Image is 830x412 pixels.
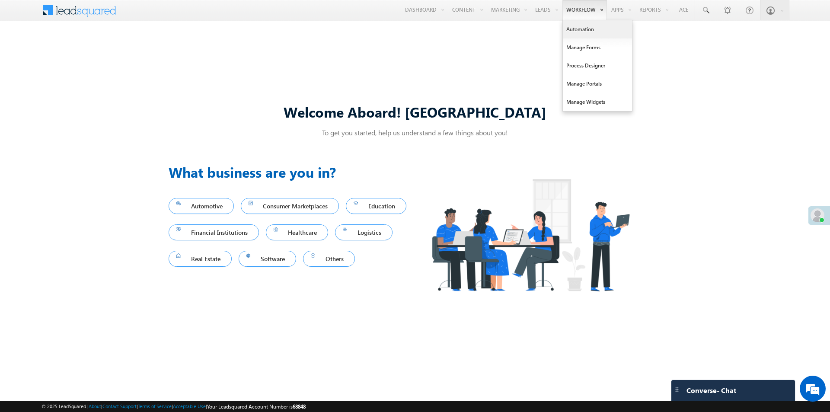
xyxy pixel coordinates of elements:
a: Contact Support [102,403,137,409]
a: Acceptable Use [173,403,206,409]
div: Welcome Aboard! [GEOGRAPHIC_DATA] [169,102,661,121]
a: Manage Forms [563,38,632,57]
span: Financial Institutions [176,227,251,238]
span: Education [354,200,399,212]
a: Manage Portals [563,75,632,93]
span: Logistics [343,227,385,238]
span: © 2025 LeadSquared | | | | | [41,402,306,411]
span: Automotive [176,200,226,212]
span: Others [311,253,347,265]
span: Healthcare [274,227,321,238]
img: Industry.png [415,162,646,308]
span: Real Estate [176,253,224,265]
span: Converse - Chat [686,386,736,394]
a: Automation [563,20,632,38]
a: Terms of Service [138,403,172,409]
img: carter-drag [674,386,680,393]
a: About [89,403,101,409]
span: Your Leadsquared Account Number is [207,403,306,410]
p: To get you started, help us understand a few things about you! [169,128,661,137]
a: Process Designer [563,57,632,75]
span: Consumer Marketplaces [249,200,332,212]
h3: What business are you in? [169,162,415,182]
a: Manage Widgets [563,93,632,111]
span: Software [246,253,289,265]
span: 68848 [293,403,306,410]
